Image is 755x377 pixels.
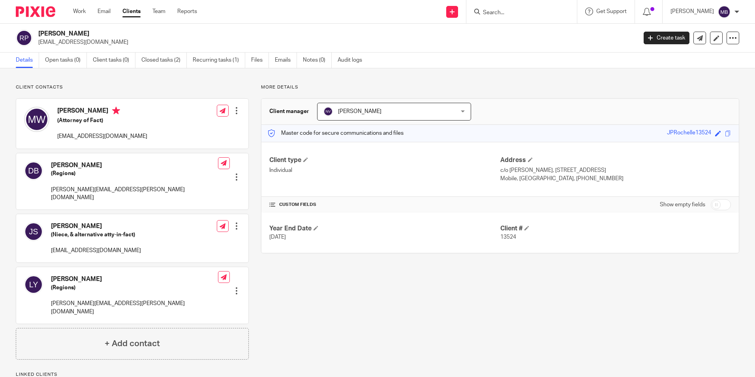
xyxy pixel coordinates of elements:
[98,8,111,15] a: Email
[73,8,86,15] a: Work
[500,234,516,240] span: 13524
[269,224,500,233] h4: Year End Date
[323,107,333,116] img: svg%3E
[269,156,500,164] h4: Client type
[261,84,739,90] p: More details
[267,129,404,137] p: Master code for secure communications and files
[57,117,147,124] h5: (Attorney of Fact)
[51,275,218,283] h4: [PERSON_NAME]
[667,129,711,138] div: JPRochelle13524
[718,6,731,18] img: svg%3E
[24,161,43,180] img: svg%3E
[24,275,43,294] img: svg%3E
[303,53,332,68] a: Notes (0)
[51,161,218,170] h4: [PERSON_NAME]
[269,234,286,240] span: [DATE]
[269,107,309,115] h3: Client manager
[500,224,731,233] h4: Client #
[38,30,513,38] h2: [PERSON_NAME]
[16,6,55,17] img: Pixie
[51,170,218,177] h5: (Regions)
[338,53,368,68] a: Audit logs
[112,107,120,115] i: Primary
[269,166,500,174] p: Individual
[152,8,165,15] a: Team
[16,53,39,68] a: Details
[644,32,689,44] a: Create task
[38,38,632,46] p: [EMAIL_ADDRESS][DOMAIN_NAME]
[51,284,218,292] h5: (Regions)
[500,175,731,183] p: Mobile, [GEOGRAPHIC_DATA], [PHONE_NUMBER]
[57,132,147,140] p: [EMAIL_ADDRESS][DOMAIN_NAME]
[275,53,297,68] a: Emails
[57,107,147,117] h4: [PERSON_NAME]
[596,9,627,14] span: Get Support
[660,201,705,209] label: Show empty fields
[500,166,731,174] p: c/o [PERSON_NAME], [STREET_ADDRESS]
[51,300,218,316] p: [PERSON_NAME][EMAIL_ADDRESS][PERSON_NAME][DOMAIN_NAME]
[338,109,381,114] span: [PERSON_NAME]
[482,9,553,17] input: Search
[105,337,160,350] h4: + Add contact
[141,53,187,68] a: Closed tasks (2)
[269,202,500,208] h4: CUSTOM FIELDS
[93,53,135,68] a: Client tasks (0)
[24,107,49,132] img: svg%3E
[16,30,32,46] img: svg%3E
[500,156,731,164] h4: Address
[45,53,87,68] a: Open tasks (0)
[193,53,245,68] a: Recurring tasks (1)
[251,53,269,68] a: Files
[51,247,141,254] p: [EMAIL_ADDRESS][DOMAIN_NAME]
[51,186,218,202] p: [PERSON_NAME][EMAIL_ADDRESS][PERSON_NAME][DOMAIN_NAME]
[122,8,141,15] a: Clients
[16,84,249,90] p: Client contacts
[177,8,197,15] a: Reports
[24,222,43,241] img: svg%3E
[51,222,141,230] h4: [PERSON_NAME]
[670,8,714,15] p: [PERSON_NAME]
[51,231,141,239] h5: (Niece, & alternative atty-in-fact)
